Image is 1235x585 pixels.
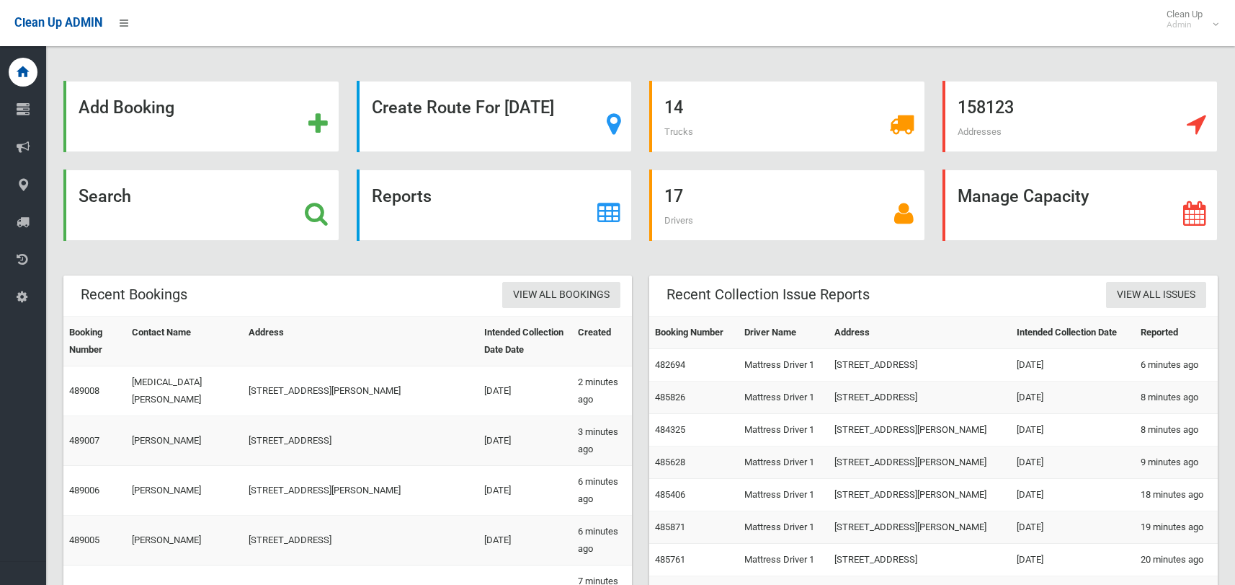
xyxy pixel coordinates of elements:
[655,554,685,565] a: 485761
[829,317,1011,349] th: Address
[243,366,478,416] td: [STREET_ADDRESS][PERSON_NAME]
[243,466,478,516] td: [STREET_ADDRESS][PERSON_NAME]
[63,281,205,309] header: Recent Bookings
[1011,317,1135,349] th: Intended Collection Date
[958,126,1002,137] span: Addresses
[1135,349,1218,382] td: 6 minutes ago
[1011,414,1135,447] td: [DATE]
[572,516,632,566] td: 6 minutes ago
[79,97,174,118] strong: Add Booking
[478,317,572,366] th: Intended Collection Date Date
[478,466,572,516] td: [DATE]
[1011,511,1135,544] td: [DATE]
[739,317,829,349] th: Driver Name
[243,317,478,366] th: Address
[69,535,99,545] a: 489005
[942,81,1218,152] a: 158123 Addresses
[1135,544,1218,576] td: 20 minutes ago
[958,186,1089,206] strong: Manage Capacity
[478,366,572,416] td: [DATE]
[126,366,243,416] td: [MEDICAL_DATA][PERSON_NAME]
[664,97,683,118] strong: 14
[502,282,620,309] a: View All Bookings
[739,511,829,544] td: Mattress Driver 1
[1011,382,1135,414] td: [DATE]
[357,170,633,241] a: Reports
[649,81,925,152] a: 14 Trucks
[739,447,829,479] td: Mattress Driver 1
[664,215,693,226] span: Drivers
[63,81,339,152] a: Add Booking
[478,516,572,566] td: [DATE]
[829,544,1011,576] td: [STREET_ADDRESS]
[1011,479,1135,511] td: [DATE]
[572,466,632,516] td: 6 minutes ago
[572,366,632,416] td: 2 minutes ago
[1011,447,1135,479] td: [DATE]
[243,516,478,566] td: [STREET_ADDRESS]
[79,186,131,206] strong: Search
[829,349,1011,382] td: [STREET_ADDRESS]
[829,414,1011,447] td: [STREET_ADDRESS][PERSON_NAME]
[655,359,685,370] a: 482694
[63,317,126,366] th: Booking Number
[572,416,632,466] td: 3 minutes ago
[478,416,572,466] td: [DATE]
[372,186,432,206] strong: Reports
[1135,479,1218,511] td: 18 minutes ago
[739,544,829,576] td: Mattress Driver 1
[14,16,102,30] span: Clean Up ADMIN
[655,489,685,500] a: 485406
[1135,511,1218,544] td: 19 minutes ago
[1011,349,1135,382] td: [DATE]
[958,97,1014,118] strong: 158123
[1135,317,1218,349] th: Reported
[1011,544,1135,576] td: [DATE]
[829,511,1011,544] td: [STREET_ADDRESS][PERSON_NAME]
[829,447,1011,479] td: [STREET_ADDRESS][PERSON_NAME]
[655,424,685,435] a: 484325
[1135,447,1218,479] td: 9 minutes ago
[664,186,683,206] strong: 17
[126,317,243,366] th: Contact Name
[655,522,685,532] a: 485871
[357,81,633,152] a: Create Route For [DATE]
[649,281,887,309] header: Recent Collection Issue Reports
[649,170,925,241] a: 17 Drivers
[1159,9,1217,30] span: Clean Up
[572,317,632,366] th: Created
[655,457,685,467] a: 485628
[69,485,99,496] a: 489006
[1106,282,1206,309] a: View All Issues
[829,479,1011,511] td: [STREET_ADDRESS][PERSON_NAME]
[1135,414,1218,447] td: 8 minutes ago
[69,435,99,446] a: 489007
[739,414,829,447] td: Mattress Driver 1
[829,382,1011,414] td: [STREET_ADDRESS]
[655,392,685,403] a: 485826
[1135,382,1218,414] td: 8 minutes ago
[372,97,554,118] strong: Create Route For [DATE]
[942,170,1218,241] a: Manage Capacity
[126,466,243,516] td: [PERSON_NAME]
[739,382,829,414] td: Mattress Driver 1
[126,416,243,466] td: [PERSON_NAME]
[1167,19,1203,30] small: Admin
[739,479,829,511] td: Mattress Driver 1
[649,317,739,349] th: Booking Number
[243,416,478,466] td: [STREET_ADDRESS]
[63,170,339,241] a: Search
[126,516,243,566] td: [PERSON_NAME]
[739,349,829,382] td: Mattress Driver 1
[664,126,693,137] span: Trucks
[69,385,99,396] a: 489008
